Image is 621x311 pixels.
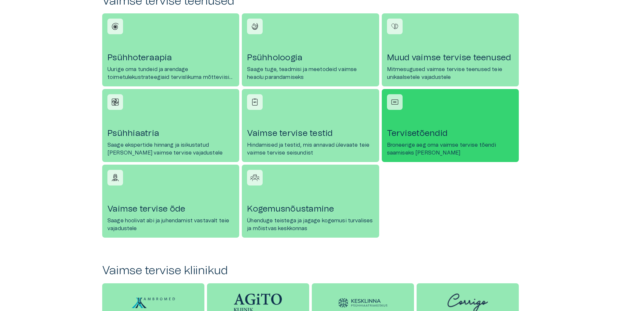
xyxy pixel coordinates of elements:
[107,204,234,214] h4: Vaimse tervise õde
[107,141,234,157] p: Saage ekspertide hinnang ja isikustatud [PERSON_NAME] vaimse tervise vajadustele
[102,264,519,278] h2: Vaimse tervise kliinikud
[247,128,374,139] h4: Vaimse tervise testid
[338,298,387,308] img: Kesklinna Psühhiaatriakeskus logo
[110,173,120,183] img: Vaimse tervise õde icon
[250,97,260,107] img: Vaimse tervise testid icon
[390,22,400,31] img: Muud vaimse tervise teenused icon
[387,52,514,63] h4: Muud vaimse tervise teenused
[110,97,120,107] img: Psühhiaatria icon
[250,22,260,31] img: Psühholoogia icon
[110,22,120,31] img: Psühhoteraapia icon
[107,52,234,63] h4: Psühhoteraapia
[387,66,514,81] p: Mitmesugused vaimse tervise teenused teie unikaalsetele vajadustele
[247,204,374,214] h4: Kogemusnõustamine
[390,97,400,107] img: Tervisetõendid icon
[247,217,374,232] p: Ühenduge teistega ja jagage kogemusi turvalises ja mõistvas keskkonnas
[247,141,374,157] p: Hindamised ja testid, mis annavad ülevaate teie vaimse tervise seisundist
[107,66,234,81] p: Uurige oma tundeid ja arendage toimetulekustrateegiaid tervislikuma mõtteviisi saavutamiseks
[107,128,234,139] h4: Psühhiaatria
[387,141,514,157] p: Broneerige aeg oma vaimse tervise tõendi saamiseks [PERSON_NAME]
[247,52,374,63] h4: Psühholoogia
[250,173,260,183] img: Kogemusnõustamine icon
[107,217,234,232] p: Saage hoolivat abi ja juhendamist vastavalt teie vajadustele
[247,66,374,81] p: Saage tuge, teadmisi ja meetodeid vaimse heaolu parandamiseks
[387,128,514,139] h4: Tervisetõendid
